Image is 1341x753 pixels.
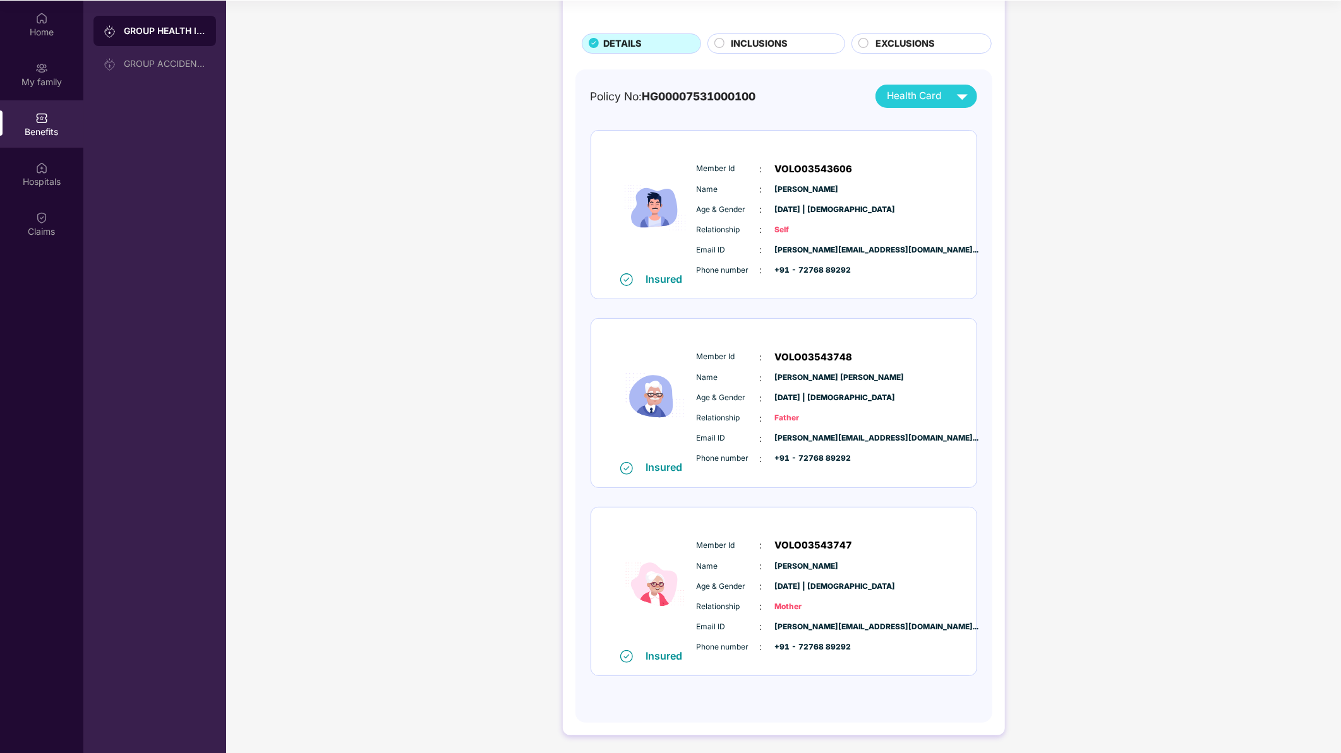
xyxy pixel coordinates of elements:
[731,37,788,51] span: INCLUSIONS
[774,392,838,404] span: [DATE] | [DEMOGRAPHIC_DATA]
[620,650,633,663] img: svg+xml;base64,PHN2ZyB4bWxucz0iaHR0cDovL3d3dy53My5vcmcvMjAwMC9zdmciIHdpZHRoPSIxNiIgaGVpZ2h0PSIxNi...
[759,620,762,634] span: :
[759,432,762,446] span: :
[774,162,852,177] span: VOLO03543606
[620,273,633,286] img: svg+xml;base64,PHN2ZyB4bWxucz0iaHR0cDovL3d3dy53My5vcmcvMjAwMC9zdmciIHdpZHRoPSIxNiIgaGVpZ2h0PSIxNi...
[774,224,838,236] span: Self
[759,203,762,216] span: :
[759,263,762,277] span: :
[620,462,633,475] img: svg+xml;base64,PHN2ZyB4bWxucz0iaHR0cDovL3d3dy53My5vcmcvMjAwMC9zdmciIHdpZHRoPSIxNiIgaGVpZ2h0PSIxNi...
[696,351,759,363] span: Member Id
[696,392,759,404] span: Age & Gender
[774,184,838,196] span: [PERSON_NAME]
[774,204,838,216] span: [DATE] | [DEMOGRAPHIC_DATA]
[696,224,759,236] span: Relationship
[124,25,206,37] div: GROUP HEALTH INSURANCE
[759,538,762,552] span: :
[774,641,838,653] span: +91 - 72768 89292
[774,560,838,572] span: [PERSON_NAME]
[696,621,759,633] span: Email ID
[646,461,690,473] div: Insured
[759,391,762,405] span: :
[696,204,759,216] span: Age & Gender
[759,223,762,237] span: :
[124,59,206,69] div: GROUP ACCIDENTAL INSURANCE
[617,520,693,649] img: icon
[759,243,762,257] span: :
[875,85,977,108] button: Health Card
[696,264,759,276] span: Phone number
[642,90,756,103] span: HG00007531000100
[759,452,762,466] span: :
[696,540,759,552] span: Member Id
[35,211,48,224] img: svg+xml;base64,PHN2ZyBpZD0iQ2xhaW0iIHhtbG5zPSJodHRwOi8vd3d3LnczLm9yZy8yMDAwL3N2ZyIgd2lkdGg9IjIwIi...
[774,372,838,384] span: [PERSON_NAME] [PERSON_NAME]
[696,163,759,175] span: Member Id
[759,350,762,364] span: :
[774,581,838,593] span: [DATE] | [DEMOGRAPHIC_DATA]
[875,37,935,51] span: EXCLUSIONS
[591,88,756,105] div: Policy No:
[696,453,759,465] span: Phone number
[696,581,759,593] span: Age & Gender
[35,162,48,174] img: svg+xml;base64,PHN2ZyBpZD0iSG9zcGl0YWxzIiB4bWxucz0iaHR0cDovL3d3dy53My5vcmcvMjAwMC9zdmciIHdpZHRoPS...
[774,350,852,365] span: VOLO03543748
[35,112,48,124] img: svg+xml;base64,PHN2ZyBpZD0iQmVuZWZpdHMiIHhtbG5zPSJodHRwOi8vd3d3LnczLm9yZy8yMDAwL3N2ZyIgd2lkdGg9Ij...
[759,182,762,196] span: :
[774,264,838,276] span: +91 - 72768 89292
[617,331,693,460] img: icon
[696,372,759,384] span: Name
[774,601,838,613] span: Mother
[696,601,759,613] span: Relationship
[35,62,48,74] img: svg+xml;base64,PHN2ZyB3aWR0aD0iMjAiIGhlaWdodD0iMjAiIHZpZXdCb3g9IjAgMCAyMCAyMCIgZmlsbD0ibm9uZSIgeG...
[104,58,116,71] img: svg+xml;base64,PHN2ZyB3aWR0aD0iMjAiIGhlaWdodD0iMjAiIHZpZXdCb3g9IjAgMCAyMCAyMCIgZmlsbD0ibm9uZSIgeG...
[759,412,762,425] span: :
[696,641,759,653] span: Phone number
[759,559,762,573] span: :
[646,273,690,285] div: Insured
[617,143,693,272] img: icon
[774,432,838,444] span: [PERSON_NAME][EMAIL_ADDRESS][DOMAIN_NAME]...
[646,649,690,662] div: Insured
[696,560,759,572] span: Name
[951,85,973,107] img: svg+xml;base64,PHN2ZyB4bWxucz0iaHR0cDovL3d3dy53My5vcmcvMjAwMC9zdmciIHZpZXdCb3g9IjAgMCAyNCAyNCIgd2...
[696,244,759,256] span: Email ID
[774,621,838,633] span: [PERSON_NAME][EMAIL_ADDRESS][DOMAIN_NAME]...
[759,579,762,593] span: :
[759,640,762,654] span: :
[759,600,762,614] span: :
[759,162,762,176] span: :
[774,244,838,256] span: [PERSON_NAME][EMAIL_ADDRESS][DOMAIN_NAME]...
[774,412,838,424] span: Father
[696,184,759,196] span: Name
[104,25,116,38] img: svg+xml;base64,PHN2ZyB3aWR0aD0iMjAiIGhlaWdodD0iMjAiIHZpZXdCb3g9IjAgMCAyMCAyMCIgZmlsbD0ibm9uZSIgeG...
[696,412,759,424] span: Relationship
[603,37,642,51] span: DETAILS
[759,371,762,385] span: :
[35,12,48,25] img: svg+xml;base64,PHN2ZyBpZD0iSG9tZSIgeG1sbnM9Imh0dHA6Ly93d3cudzMub3JnLzIwMDAvc3ZnIiB3aWR0aD0iMjAiIG...
[887,88,942,104] span: Health Card
[774,453,838,465] span: +91 - 72768 89292
[696,432,759,444] span: Email ID
[774,538,852,553] span: VOLO03543747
